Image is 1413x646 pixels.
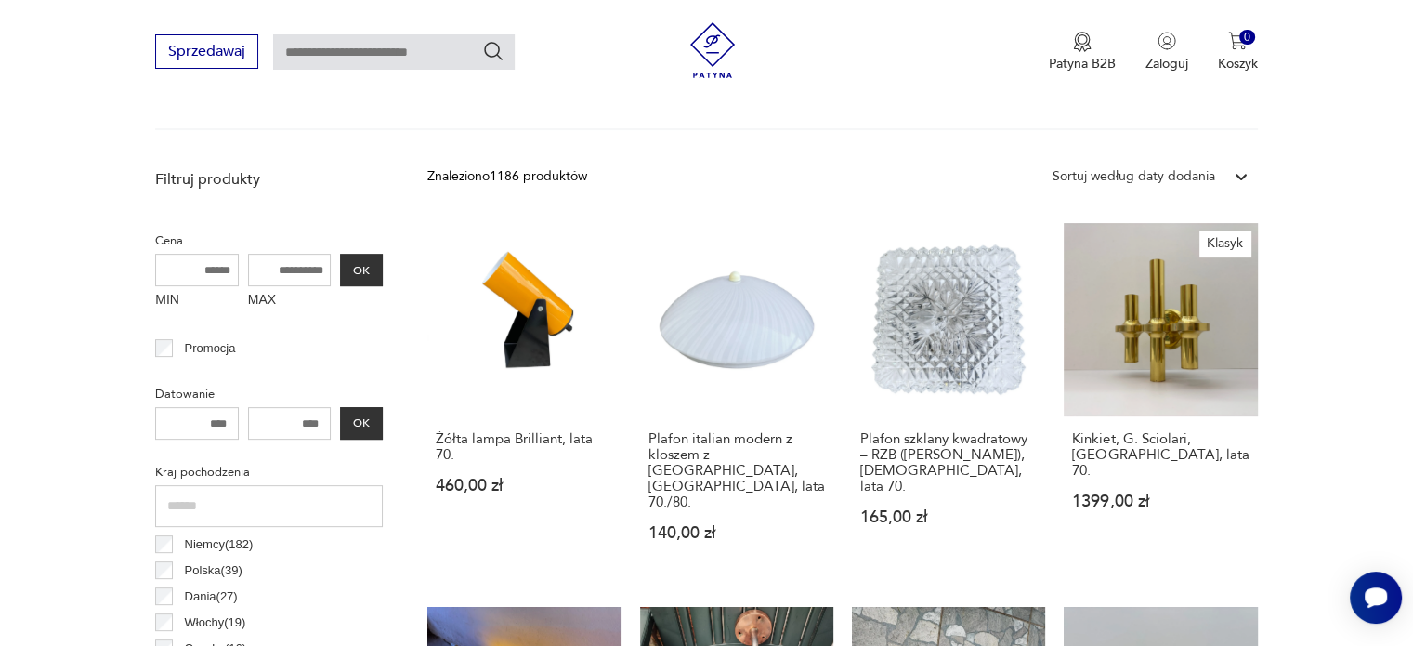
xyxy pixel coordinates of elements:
img: Patyna - sklep z meblami i dekoracjami vintage [685,22,740,78]
a: Ikona medaluPatyna B2B [1049,32,1116,73]
h3: Plafon italian modern z kloszem z [GEOGRAPHIC_DATA], [GEOGRAPHIC_DATA], lata 70./80. [648,431,825,510]
p: Filtruj produkty [155,169,383,190]
h3: Żółta lampa Brilliant, lata 70. [436,431,612,463]
label: MAX [248,286,332,316]
button: Zaloguj [1145,32,1188,73]
p: Datowanie [155,384,383,404]
p: Włochy ( 19 ) [185,613,246,633]
p: Promocja [185,338,236,359]
p: 140,00 zł [648,525,825,541]
h3: Plafon szklany kwadratowy – RZB ([PERSON_NAME]), [DEMOGRAPHIC_DATA], lata 70. [860,431,1037,494]
p: Kraj pochodzenia [155,462,383,482]
button: OK [340,254,383,286]
button: Sprzedawaj [155,34,258,69]
p: Polska ( 39 ) [185,560,242,581]
div: Znaleziono 1186 produktów [427,166,587,187]
p: 1399,00 zł [1072,494,1249,509]
p: Cena [155,231,383,251]
button: Szukaj [482,40,504,62]
img: Ikonka użytkownika [1158,32,1176,50]
a: KlasykKinkiet, G. Sciolari, Włochy, lata 70.Kinkiet, G. Sciolari, [GEOGRAPHIC_DATA], lata 70.1399... [1064,223,1257,577]
button: Patyna B2B [1049,32,1116,73]
div: Sortuj według daty dodania [1053,166,1215,187]
button: OK [340,407,383,440]
p: Dania ( 27 ) [185,587,238,607]
a: Żółta lampa Brilliant, lata 70.Żółta lampa Brilliant, lata 70.460,00 zł [427,223,621,577]
p: Niemcy ( 182 ) [185,534,254,555]
a: Sprzedawaj [155,46,258,59]
label: MIN [155,286,239,316]
iframe: Smartsupp widget button [1350,572,1402,624]
p: Koszyk [1218,55,1258,73]
a: Plafon italian modern z kloszem z plexi, Włochy, lata 70./80.Plafon italian modern z kloszem z [G... [640,223,833,577]
p: Patyna B2B [1049,55,1116,73]
button: 0Koszyk [1218,32,1258,73]
img: Ikona medalu [1073,32,1092,52]
p: Zaloguj [1145,55,1188,73]
p: 165,00 zł [860,509,1037,525]
div: 0 [1239,30,1255,46]
p: 460,00 zł [436,478,612,494]
a: Plafon szklany kwadratowy – RZB (Rudolf Zimmermann Bamberg), Niemcy, lata 70.Plafon szklany kwadr... [852,223,1045,577]
img: Ikona koszyka [1228,32,1247,50]
h3: Kinkiet, G. Sciolari, [GEOGRAPHIC_DATA], lata 70. [1072,431,1249,479]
